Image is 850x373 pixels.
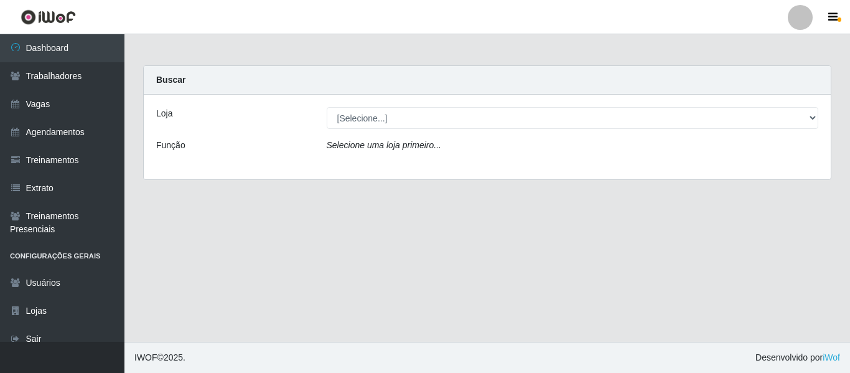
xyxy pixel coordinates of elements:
strong: Buscar [156,75,185,85]
span: © 2025 . [134,351,185,364]
span: IWOF [134,352,157,362]
label: Função [156,139,185,152]
label: Loja [156,107,172,120]
span: Desenvolvido por [755,351,840,364]
i: Selecione uma loja primeiro... [327,140,441,150]
a: iWof [823,352,840,362]
img: CoreUI Logo [21,9,76,25]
